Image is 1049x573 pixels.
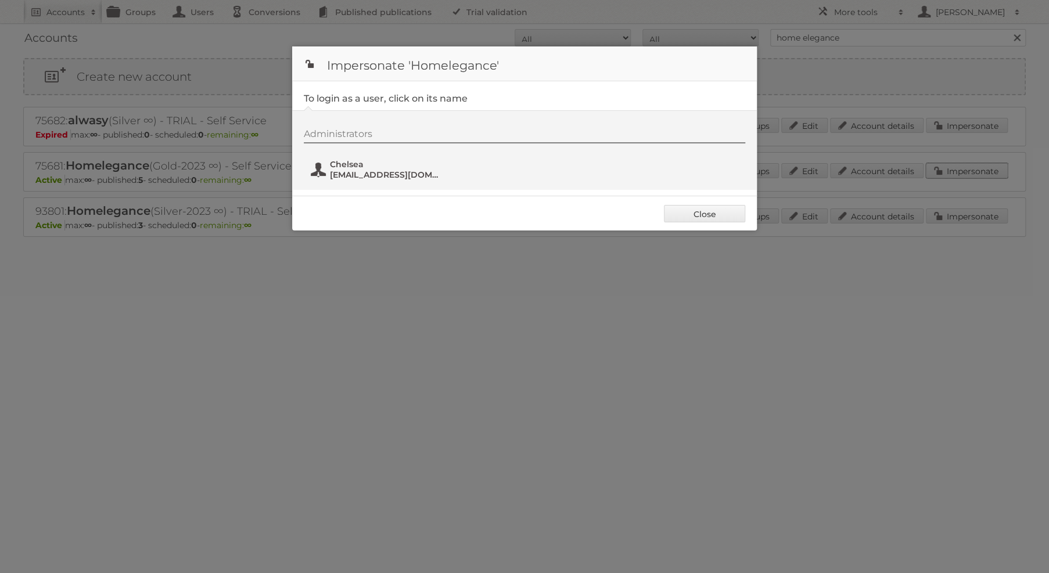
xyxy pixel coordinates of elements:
[310,158,446,181] button: Chelsea [EMAIL_ADDRESS][DOMAIN_NAME]
[330,159,443,170] span: Chelsea
[304,93,468,104] legend: To login as a user, click on its name
[664,205,745,222] a: Close
[304,128,745,143] div: Administrators
[330,170,443,180] span: [EMAIL_ADDRESS][DOMAIN_NAME]
[292,46,757,81] h1: Impersonate 'Homelegance'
